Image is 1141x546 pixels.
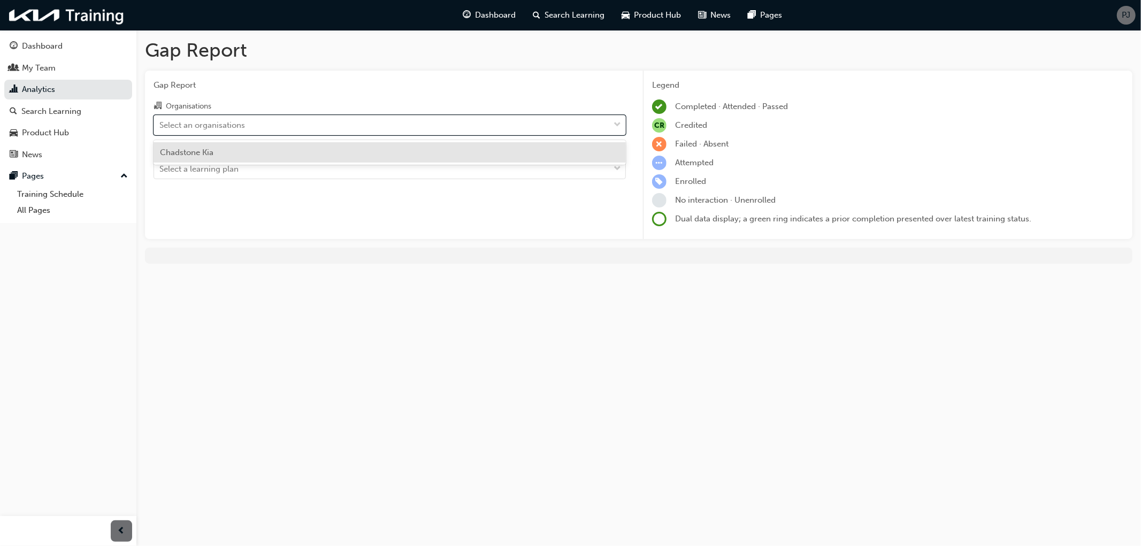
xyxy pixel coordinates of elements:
[622,9,630,22] span: car-icon
[4,166,132,186] button: Pages
[10,64,18,73] span: people-icon
[10,107,17,117] span: search-icon
[10,128,18,138] span: car-icon
[4,58,132,78] a: My Team
[10,172,18,181] span: pages-icon
[13,186,132,203] a: Training Schedule
[675,102,788,111] span: Completed · Attended · Passed
[21,105,81,118] div: Search Learning
[652,118,667,133] span: null-icon
[1122,9,1131,21] span: PJ
[675,214,1031,224] span: Dual data display; a green ring indicates a prior completion presented over latest training status.
[675,139,729,149] span: Failed · Absent
[22,62,56,74] div: My Team
[160,148,213,157] span: Chadstone Kia
[4,34,132,166] button: DashboardMy TeamAnalyticsSearch LearningProduct HubNews
[476,9,516,21] span: Dashboard
[675,120,707,130] span: Credited
[652,156,667,170] span: learningRecordVerb_ATTEMPT-icon
[1117,6,1136,25] button: PJ
[455,4,525,26] a: guage-iconDashboard
[533,9,541,22] span: search-icon
[740,4,791,26] a: pages-iconPages
[711,9,731,21] span: News
[463,9,471,22] span: guage-icon
[4,36,132,56] a: Dashboard
[675,195,776,205] span: No interaction · Unenrolled
[159,163,239,175] div: Select a learning plan
[545,9,605,21] span: Search Learning
[10,42,18,51] span: guage-icon
[13,202,132,219] a: All Pages
[748,9,756,22] span: pages-icon
[118,525,126,538] span: prev-icon
[166,101,211,112] div: Organisations
[22,170,44,182] div: Pages
[614,118,621,132] span: down-icon
[22,127,69,139] div: Product Hub
[4,123,132,143] a: Product Hub
[675,176,706,186] span: Enrolled
[634,9,681,21] span: Product Hub
[761,9,783,21] span: Pages
[10,85,18,95] span: chart-icon
[4,80,132,99] a: Analytics
[145,39,1132,62] h1: Gap Report
[675,158,714,167] span: Attempted
[614,4,690,26] a: car-iconProduct Hub
[22,40,63,52] div: Dashboard
[614,162,621,176] span: down-icon
[652,193,667,207] span: learningRecordVerb_NONE-icon
[22,149,42,161] div: News
[690,4,740,26] a: news-iconNews
[652,99,667,114] span: learningRecordVerb_COMPLETE-icon
[4,102,132,121] a: Search Learning
[4,145,132,165] a: News
[652,137,667,151] span: learningRecordVerb_FAIL-icon
[120,170,128,183] span: up-icon
[159,119,245,131] div: Select an organisations
[154,79,626,91] span: Gap Report
[652,174,667,189] span: learningRecordVerb_ENROLL-icon
[699,9,707,22] span: news-icon
[154,102,162,111] span: organisation-icon
[5,4,128,26] img: kia-training
[525,4,614,26] a: search-iconSearch Learning
[10,150,18,160] span: news-icon
[652,79,1124,91] div: Legend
